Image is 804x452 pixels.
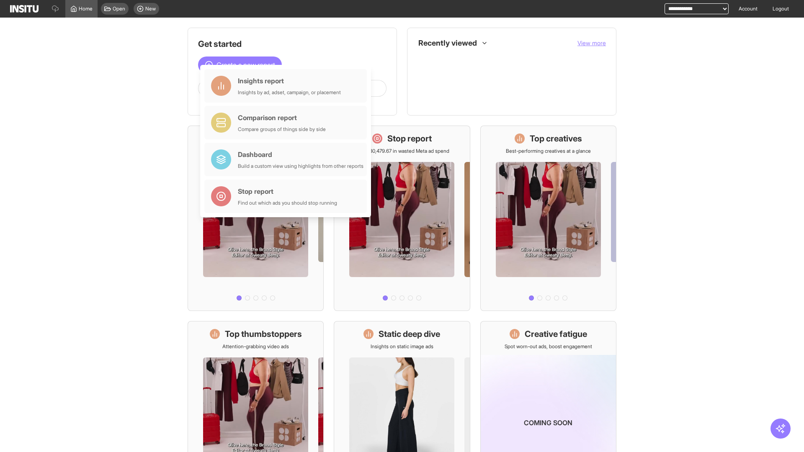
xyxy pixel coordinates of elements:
[188,126,324,311] a: What's live nowSee all active ads instantly
[480,126,616,311] a: Top creativesBest-performing creatives at a glance
[222,343,289,350] p: Attention-grabbing video ads
[216,60,275,70] span: Create a new report
[145,5,156,12] span: New
[238,89,341,96] div: Insights by ad, adset, campaign, or placement
[198,38,387,50] h1: Get started
[225,328,302,340] h1: Top thumbstoppers
[238,163,363,169] div: Build a custom view using highlights from other reports
[113,5,125,12] span: Open
[238,186,337,196] div: Stop report
[238,126,326,133] div: Compare groups of things side by side
[10,5,39,13] img: Logo
[354,148,449,154] p: Save £30,479.67 in wasted Meta ad spend
[238,200,337,206] div: Find out which ads you should stop running
[379,328,440,340] h1: Static deep dive
[577,39,606,46] span: View more
[334,126,470,311] a: Stop reportSave £30,479.67 in wasted Meta ad spend
[79,5,93,12] span: Home
[198,56,282,73] button: Create a new report
[238,113,326,123] div: Comparison report
[577,39,606,47] button: View more
[238,76,341,86] div: Insights report
[371,343,433,350] p: Insights on static image ads
[238,149,363,159] div: Dashboard
[530,133,582,144] h1: Top creatives
[506,148,591,154] p: Best-performing creatives at a glance
[387,133,432,144] h1: Stop report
